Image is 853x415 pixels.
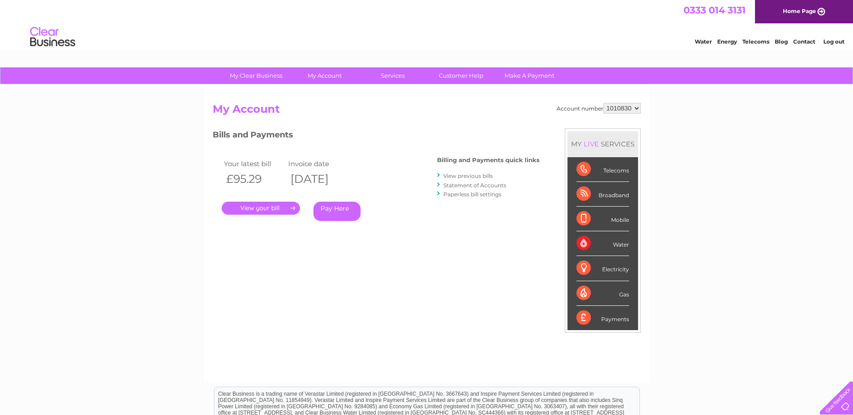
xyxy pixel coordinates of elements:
[492,67,567,84] a: Make A Payment
[222,170,286,188] th: £95.29
[567,131,638,157] div: MY SERVICES
[742,38,769,45] a: Telecoms
[287,67,362,84] a: My Account
[576,306,629,330] div: Payments
[286,158,351,170] td: Invoice date
[576,256,629,281] div: Electricity
[576,207,629,231] div: Mobile
[576,157,629,182] div: Telecoms
[213,103,641,120] h2: My Account
[582,140,601,148] div: LIVE
[557,103,641,114] div: Account number
[286,170,351,188] th: [DATE]
[576,182,629,207] div: Broadband
[695,38,712,45] a: Water
[717,38,737,45] a: Energy
[222,158,286,170] td: Your latest bill
[213,128,540,144] h3: Bills and Payments
[793,38,815,45] a: Contact
[313,202,361,221] a: Pay Here
[222,202,300,215] a: .
[219,67,293,84] a: My Clear Business
[443,191,501,198] a: Paperless bill settings
[775,38,788,45] a: Blog
[356,67,430,84] a: Services
[424,67,498,84] a: Customer Help
[576,231,629,256] div: Water
[576,281,629,306] div: Gas
[437,157,540,163] h4: Billing and Payments quick links
[214,5,639,44] div: Clear Business is a trading name of Verastar Limited (registered in [GEOGRAPHIC_DATA] No. 3667643...
[823,38,844,45] a: Log out
[443,172,493,179] a: View previous bills
[683,4,746,16] a: 0333 014 3131
[443,182,506,189] a: Statement of Accounts
[30,23,76,51] img: logo.png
